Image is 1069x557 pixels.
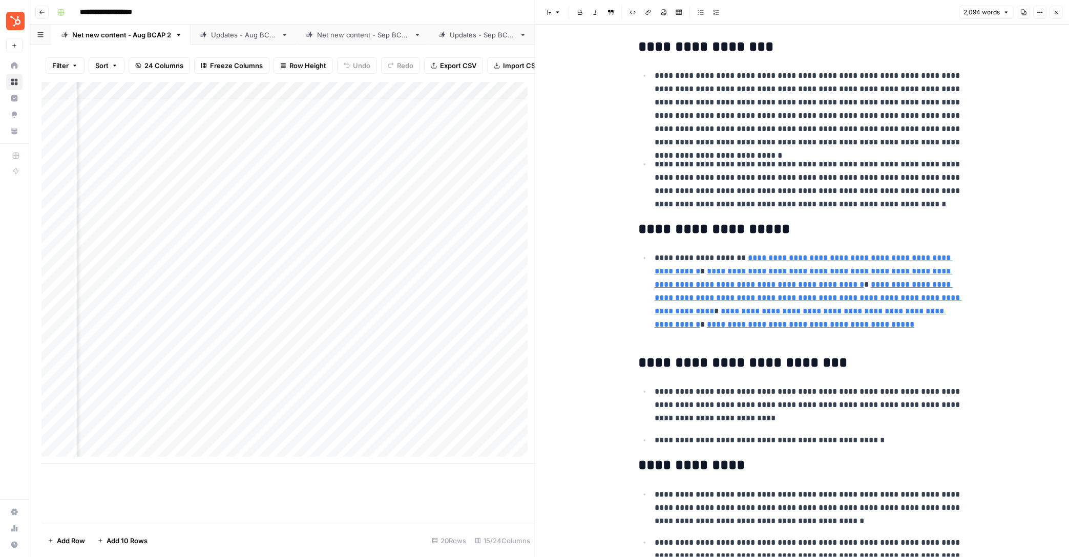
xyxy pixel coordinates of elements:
div: Updates - Aug BCAP [211,30,277,40]
span: Freeze Columns [210,60,263,71]
span: Filter [52,60,69,71]
span: 2,094 words [963,8,1000,17]
a: Usage [6,520,23,537]
span: Import CSV [503,60,540,71]
button: Add 10 Rows [91,532,154,549]
span: Add Row [57,535,85,546]
div: 15/24 Columns [471,532,535,549]
div: Updates - Sep BCAP [450,30,515,40]
a: Settings [6,504,23,520]
button: Add Row [41,532,91,549]
span: Undo [353,60,370,71]
button: Undo [337,57,377,74]
button: 2,094 words [959,6,1014,19]
button: Freeze Columns [194,57,269,74]
span: 24 Columns [144,60,183,71]
span: Sort [95,60,109,71]
button: Export CSV [424,57,483,74]
button: 24 Columns [129,57,190,74]
a: Your Data [6,123,23,139]
a: Insights [6,90,23,106]
button: Sort [89,57,124,74]
div: 20 Rows [428,532,471,549]
img: Blog Content Action Plan Logo [6,12,25,30]
button: Redo [381,57,420,74]
span: Add 10 Rows [107,535,148,546]
a: Net new content - Aug BCAP 2 [52,25,191,45]
button: Help + Support [6,537,23,553]
a: Home [6,57,23,74]
a: Opportunities [6,106,23,123]
a: Net new content - Sep BCAP [297,25,430,45]
div: Net new content - Sep BCAP [317,30,410,40]
span: Export CSV [440,60,476,71]
button: Workspace: Blog Content Action Plan [6,8,23,34]
a: Browse [6,74,23,90]
span: Row Height [289,60,326,71]
span: Redo [397,60,413,71]
button: Import CSV [487,57,547,74]
div: Net new content - Aug BCAP 2 [72,30,171,40]
button: Filter [46,57,85,74]
a: Updates - Aug BCAP [191,25,297,45]
button: Row Height [274,57,333,74]
a: Updates - Sep BCAP [430,25,535,45]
